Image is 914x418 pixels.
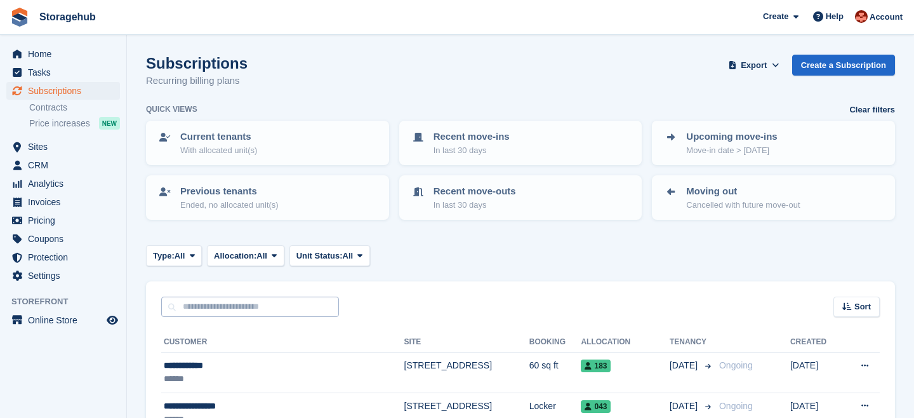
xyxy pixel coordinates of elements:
[289,245,370,266] button: Unit Status: All
[6,175,120,192] a: menu
[581,400,611,413] span: 043
[686,199,800,212] p: Cancelled with future move-out
[6,193,120,211] a: menu
[6,267,120,285] a: menu
[763,10,788,23] span: Create
[686,144,777,157] p: Move-in date > [DATE]
[6,82,120,100] a: menu
[6,311,120,329] a: menu
[28,45,104,63] span: Home
[153,250,175,262] span: Type:
[214,250,256,262] span: Allocation:
[670,359,700,372] span: [DATE]
[146,104,197,115] h6: Quick views
[6,64,120,81] a: menu
[28,193,104,211] span: Invoices
[6,248,120,266] a: menu
[790,332,842,353] th: Created
[99,117,120,130] div: NEW
[686,130,777,144] p: Upcoming move-ins
[6,45,120,63] a: menu
[686,184,800,199] p: Moving out
[343,250,354,262] span: All
[401,122,641,164] a: Recent move-ins In last 30 days
[161,332,404,353] th: Customer
[529,353,581,393] td: 60 sq ft
[581,360,611,372] span: 183
[826,10,844,23] span: Help
[726,55,782,76] button: Export
[741,59,767,72] span: Export
[28,156,104,174] span: CRM
[434,199,516,212] p: In last 30 days
[147,122,388,164] a: Current tenants With allocated unit(s)
[849,104,895,116] a: Clear filters
[34,6,101,27] a: Storagehub
[404,353,529,393] td: [STREET_ADDRESS]
[6,230,120,248] a: menu
[6,156,120,174] a: menu
[792,55,895,76] a: Create a Subscription
[207,245,284,266] button: Allocation: All
[28,267,104,285] span: Settings
[28,82,104,100] span: Subscriptions
[434,184,516,199] p: Recent move-outs
[719,360,753,370] span: Ongoing
[670,400,700,413] span: [DATE]
[581,332,670,353] th: Allocation
[296,250,343,262] span: Unit Status:
[854,300,871,313] span: Sort
[180,199,279,212] p: Ended, no allocated unit(s)
[790,353,842,393] td: [DATE]
[29,102,120,114] a: Contracts
[28,212,104,229] span: Pricing
[180,144,257,157] p: With allocated unit(s)
[146,74,248,88] p: Recurring billing plans
[6,212,120,229] a: menu
[28,175,104,192] span: Analytics
[653,122,894,164] a: Upcoming move-ins Move-in date > [DATE]
[28,248,104,266] span: Protection
[6,138,120,156] a: menu
[28,230,104,248] span: Coupons
[180,130,257,144] p: Current tenants
[180,184,279,199] p: Previous tenants
[175,250,185,262] span: All
[855,10,868,23] img: Nick
[434,144,510,157] p: In last 30 days
[29,118,90,130] span: Price increases
[670,332,714,353] th: Tenancy
[653,177,894,219] a: Moving out Cancelled with future move-out
[29,116,120,130] a: Price increases NEW
[434,130,510,144] p: Recent move-ins
[529,332,581,353] th: Booking
[401,177,641,219] a: Recent move-outs In last 30 days
[719,401,753,411] span: Ongoing
[10,8,29,27] img: stora-icon-8386f47178a22dfd0bd8f6a31ec36ba5ce8667c1dd55bd0f319d3a0aa187defe.svg
[256,250,267,262] span: All
[146,245,202,266] button: Type: All
[28,64,104,81] span: Tasks
[404,332,529,353] th: Site
[105,313,120,328] a: Preview store
[870,11,903,24] span: Account
[28,311,104,329] span: Online Store
[28,138,104,156] span: Sites
[11,295,126,308] span: Storefront
[146,55,248,72] h1: Subscriptions
[147,177,388,219] a: Previous tenants Ended, no allocated unit(s)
